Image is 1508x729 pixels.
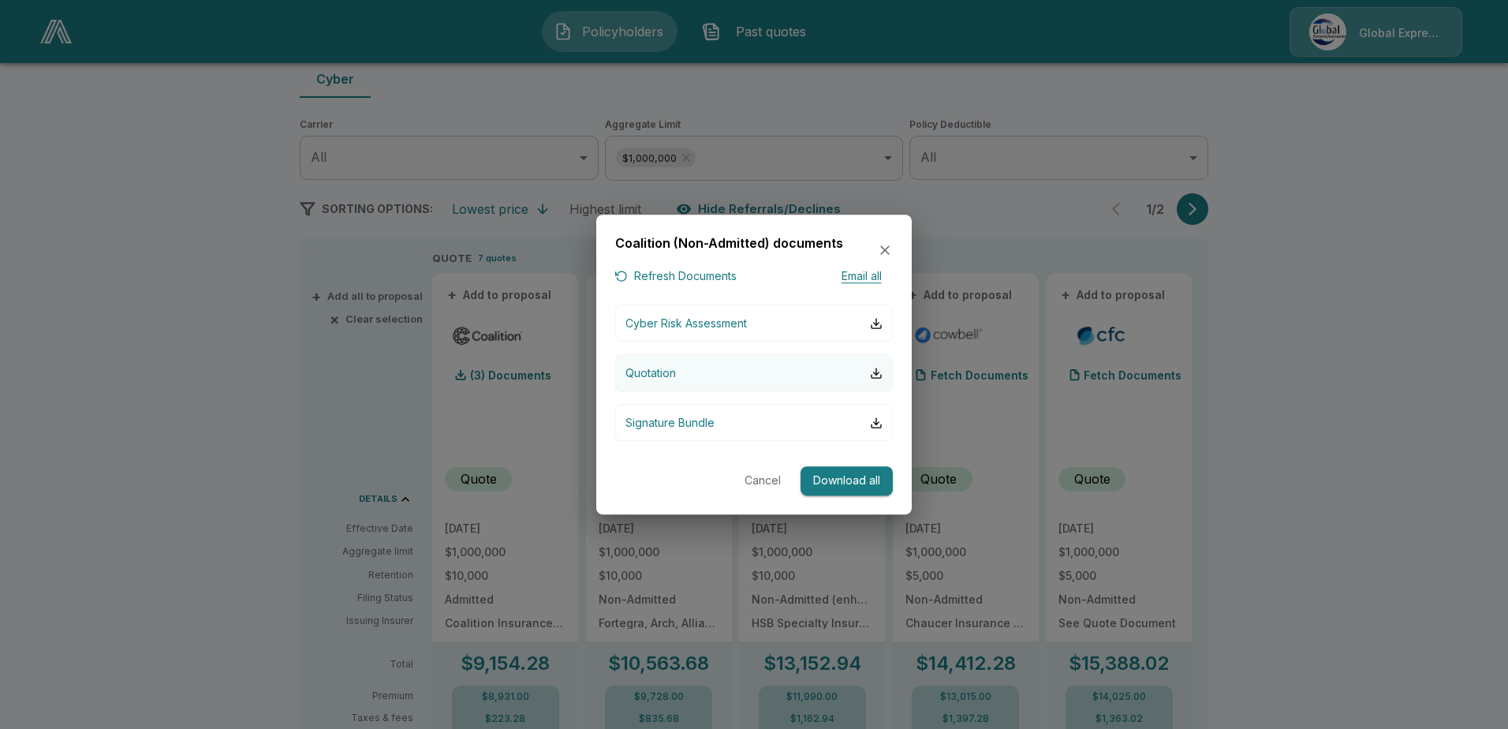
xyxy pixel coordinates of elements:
button: Quotation [615,354,893,391]
button: Cancel [737,466,788,495]
p: Cyber Risk Assessment [625,315,747,331]
p: Signature Bundle [625,414,715,431]
p: Quotation [625,364,676,381]
button: Signature Bundle [615,404,893,441]
h6: Coalition (Non-Admitted) documents [615,234,843,254]
button: Refresh Documents [615,267,737,286]
button: Download all [801,466,893,495]
button: Email all [830,267,893,286]
button: Cyber Risk Assessment [615,305,893,342]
